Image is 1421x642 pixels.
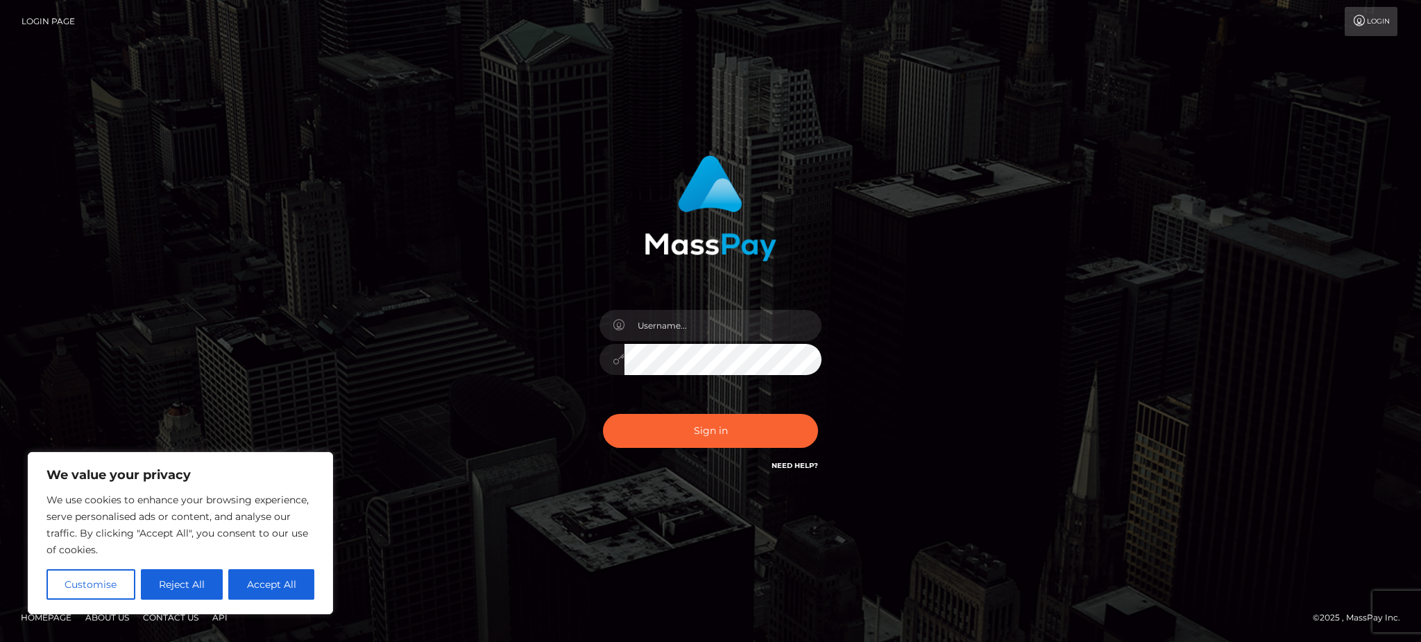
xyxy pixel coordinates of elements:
[207,607,233,628] a: API
[228,569,314,600] button: Accept All
[1313,610,1411,625] div: © 2025 , MassPay Inc.
[603,414,818,448] button: Sign in
[46,569,135,600] button: Customise
[15,607,77,628] a: Homepage
[141,569,223,600] button: Reject All
[28,452,333,614] div: We value your privacy
[80,607,135,628] a: About Us
[137,607,204,628] a: Contact Us
[772,461,818,470] a: Need Help?
[645,155,776,261] img: MassPay Login
[46,467,314,483] p: We value your privacy
[1345,7,1397,36] a: Login
[22,7,75,36] a: Login Page
[46,492,314,558] p: We use cookies to enhance your browsing experience, serve personalised ads or content, and analys...
[624,310,822,341] input: Username...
